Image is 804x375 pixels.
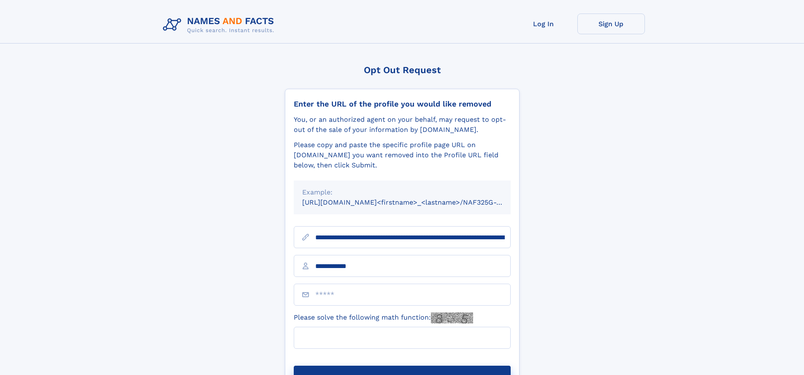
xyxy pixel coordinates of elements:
a: Sign Up [577,14,645,34]
div: Enter the URL of the profile you would like removed [294,99,511,109]
div: Example: [302,187,502,197]
div: You, or an authorized agent on your behalf, may request to opt-out of the sale of your informatio... [294,115,511,135]
img: Logo Names and Facts [160,14,281,36]
small: [URL][DOMAIN_NAME]<firstname>_<lastname>/NAF325G-xxxxxxxx [302,198,527,206]
div: Please copy and paste the specific profile page URL on [DOMAIN_NAME] you want removed into the Pr... [294,140,511,170]
a: Log In [510,14,577,34]
label: Please solve the following math function: [294,312,473,323]
div: Opt Out Request [285,65,520,75]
